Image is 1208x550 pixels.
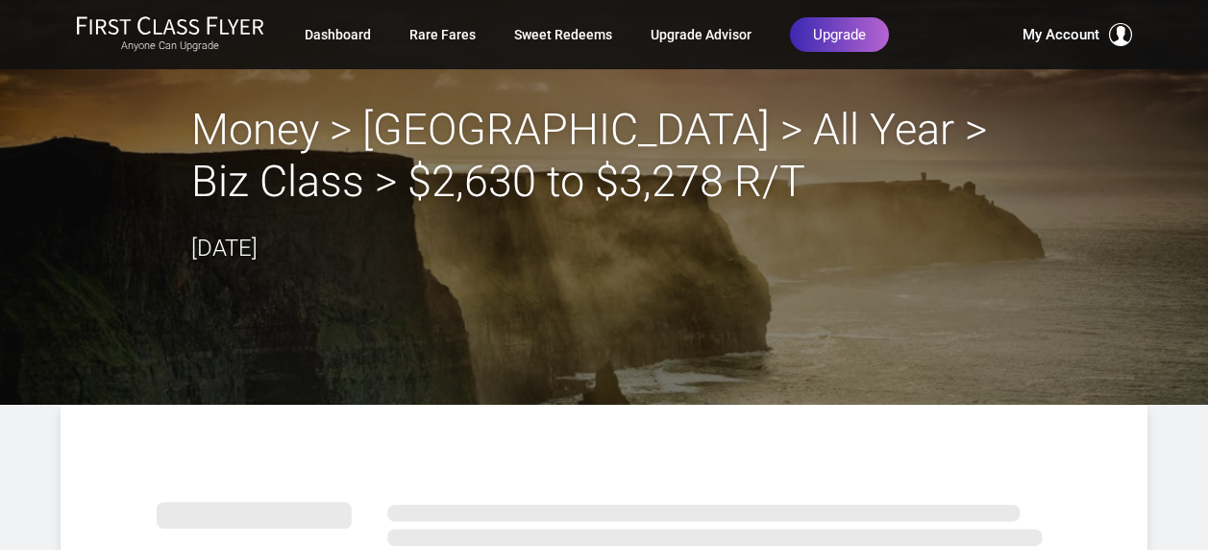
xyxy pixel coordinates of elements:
[790,17,889,52] a: Upgrade
[76,15,264,36] img: First Class Flyer
[305,17,371,52] a: Dashboard
[1023,23,1099,46] span: My Account
[76,39,264,53] small: Anyone Can Upgrade
[191,235,258,262] time: [DATE]
[651,17,752,52] a: Upgrade Advisor
[1023,23,1132,46] button: My Account
[514,17,612,52] a: Sweet Redeems
[191,104,1018,208] h2: Money > [GEOGRAPHIC_DATA] > All Year > Biz Class > $2,630 to $3,278 R/T
[76,15,264,54] a: First Class FlyerAnyone Can Upgrade
[409,17,476,52] a: Rare Fares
